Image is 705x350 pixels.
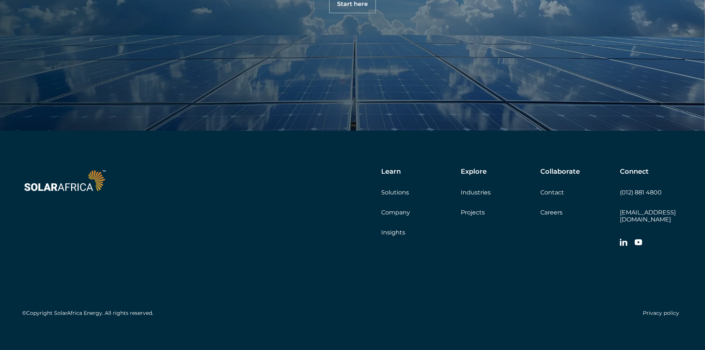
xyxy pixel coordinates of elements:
[381,189,409,196] a: Solutions
[620,168,649,176] h5: Connect
[620,189,662,196] a: (012) 881 4800
[461,189,491,196] a: Industries
[540,189,564,196] a: Contact
[540,168,580,176] h5: Collaborate
[461,209,485,216] a: Projects
[381,168,401,176] h5: Learn
[22,310,153,316] h5: ©Copyright SolarAfrica Energy. All rights reserved.
[643,310,679,316] a: Privacy policy
[620,209,676,223] a: [EMAIL_ADDRESS][DOMAIN_NAME]
[381,209,410,216] a: Company
[381,229,405,236] a: Insights
[337,1,368,7] span: Start here
[540,209,563,216] a: Careers
[461,168,487,176] h5: Explore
